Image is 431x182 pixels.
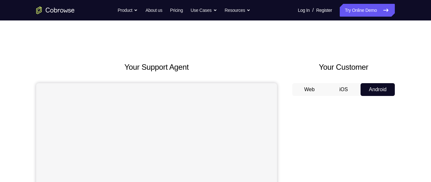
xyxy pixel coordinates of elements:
[145,4,162,17] a: About us
[298,4,310,17] a: Log In
[36,6,75,14] a: Go to the home page
[36,61,277,73] h2: Your Support Agent
[361,83,395,96] button: Android
[225,4,251,17] button: Resources
[312,6,313,14] span: /
[316,4,332,17] a: Register
[191,4,217,17] button: Use Cases
[292,61,395,73] h2: Your Customer
[118,4,138,17] button: Product
[340,4,395,17] a: Try Online Demo
[327,83,361,96] button: iOS
[170,4,183,17] a: Pricing
[292,83,327,96] button: Web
